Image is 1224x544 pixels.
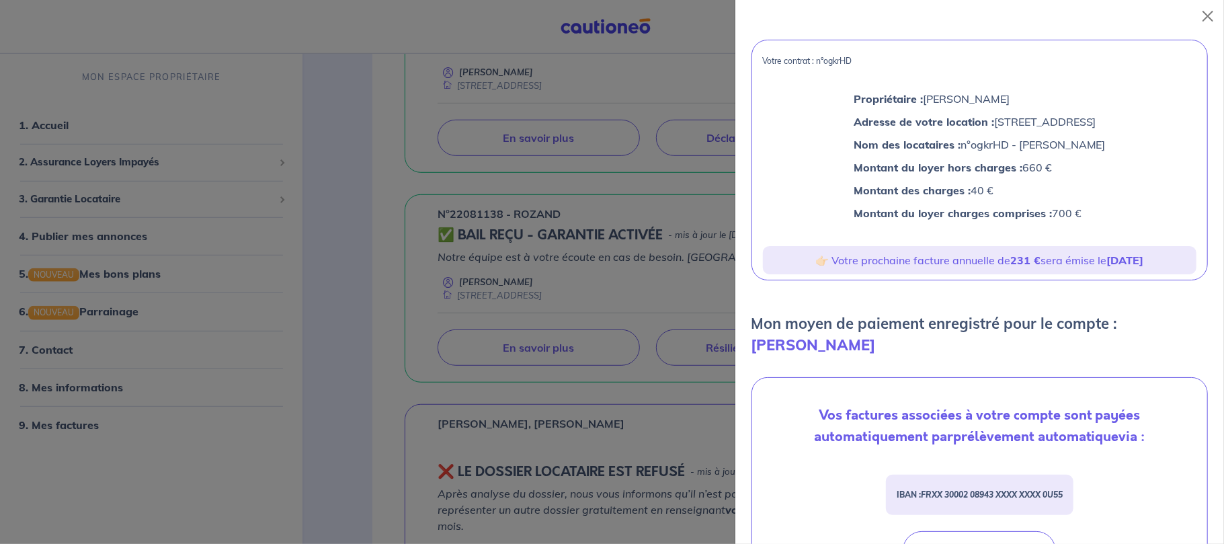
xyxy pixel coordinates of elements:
[854,90,1106,108] p: [PERSON_NAME]
[854,159,1106,176] p: 660 €
[897,490,1063,500] strong: IBAN :
[1106,254,1143,267] strong: [DATE]
[921,490,1063,500] em: FRXX 30002 08943 XXXX XXXX 0U55
[1010,254,1041,267] strong: 231 €
[854,204,1106,222] p: 700 €
[854,161,1022,174] strong: Montant du loyer hors charges :
[854,115,994,128] strong: Adresse de votre location :
[1197,5,1219,27] button: Close
[768,251,1191,269] p: 👉🏻 Votre prochaine facture annuelle de sera émise le
[854,136,1106,153] p: n°ogkrHD - [PERSON_NAME]
[854,184,971,197] strong: Montant des charges :
[854,138,961,151] strong: Nom des locataires :
[854,92,923,106] strong: Propriétaire :
[751,313,1208,356] p: Mon moyen de paiement enregistré pour le compte :
[854,206,1052,220] strong: Montant du loyer charges comprises :
[854,113,1106,130] p: [STREET_ADDRESS]
[953,427,1119,446] strong: prélèvement automatique
[854,182,1106,199] p: 40 €
[763,56,1196,66] p: Votre contrat : n°ogkrHD
[751,336,876,354] strong: [PERSON_NAME]
[763,405,1196,448] p: Vos factures associées à votre compte sont payées automatiquement par via :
